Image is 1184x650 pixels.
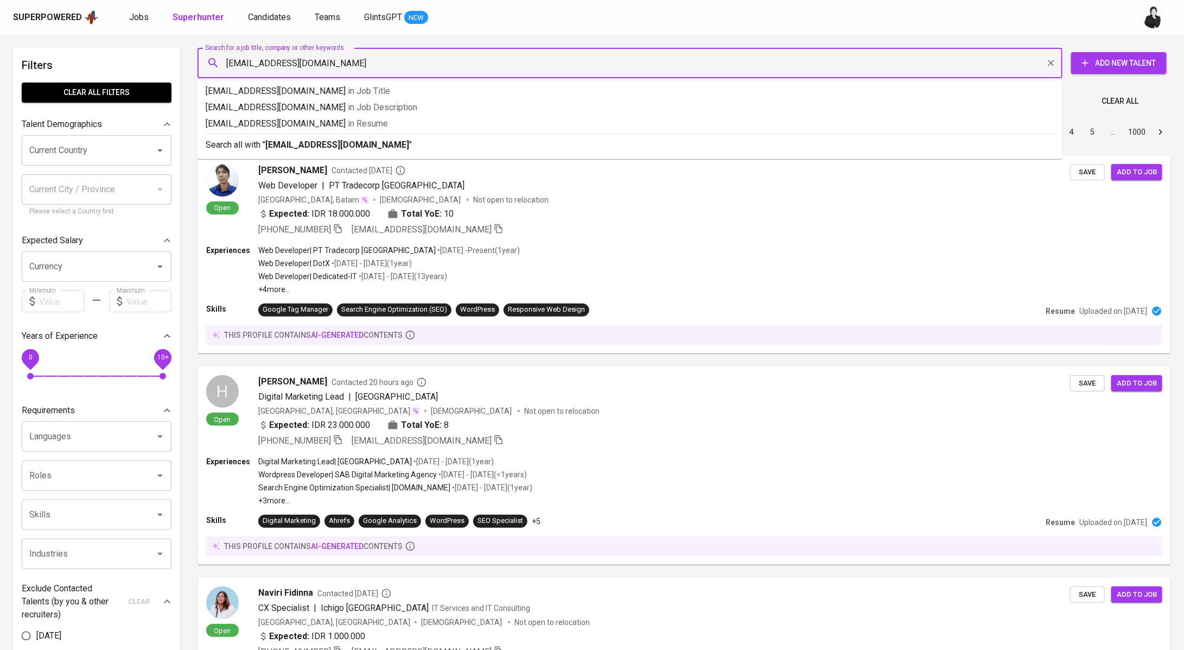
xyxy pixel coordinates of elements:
span: 8 [444,419,449,432]
p: this profile contains contents [224,330,403,340]
span: [EMAIL_ADDRESS][DOMAIN_NAME] [352,436,492,446]
span: [DEMOGRAPHIC_DATA] [431,406,513,416]
p: [EMAIL_ADDRESS][DOMAIN_NAME] [206,101,1054,114]
div: SEO Specialist [478,516,523,526]
button: Add to job [1111,375,1162,392]
span: | [348,390,351,403]
div: H [206,375,239,408]
p: +4 more ... [258,284,520,295]
p: Web Developer | DotX [258,258,330,269]
button: Save [1070,164,1105,181]
span: 0 [28,354,32,362]
span: AI-generated [311,542,364,551]
button: Add to job [1111,586,1162,603]
span: [PERSON_NAME] [258,164,327,177]
div: Search Engine Optimization (SEO) [341,305,447,315]
b: Expected: [269,419,309,432]
svg: By Batam recruiter [416,377,427,388]
p: Skills [206,515,258,526]
p: Wordpress Developer | SAB Digital Marketing Agency [258,469,437,480]
span: AI-generated [311,331,364,339]
button: Open [152,468,168,483]
span: [DEMOGRAPHIC_DATA] [421,617,504,628]
a: Superpoweredapp logo [13,9,99,26]
a: Candidates [248,11,293,24]
span: Contacted 20 hours ago [332,377,427,388]
a: Superhunter [173,11,226,24]
div: [GEOGRAPHIC_DATA], Batam [258,194,369,205]
div: Talent Demographics [22,113,171,135]
span: 10 [444,207,454,220]
a: Open[PERSON_NAME]Contacted [DATE]Web Developer|PT Tradecorp [GEOGRAPHIC_DATA][GEOGRAPHIC_DATA], B... [198,155,1171,354]
span: Teams [315,12,340,22]
img: app logo [84,9,99,26]
input: Value [39,291,84,312]
div: … [1104,127,1122,137]
span: [DATE] [36,629,61,642]
button: Save [1070,375,1105,392]
span: GlintsGPT [364,12,402,22]
p: Talent Demographics [22,118,102,131]
span: Clear All [1102,94,1138,108]
button: Open [152,546,168,561]
img: b80daf64a90a0f69b856098c4b9f679c.png [206,586,239,619]
div: WordPress [460,305,495,315]
span: PT Tradecorp [GEOGRAPHIC_DATA] [329,180,464,191]
img: medwi@glints.com [1143,7,1164,28]
span: Digital Marketing Lead [258,392,344,402]
span: in Job Description [348,102,417,112]
h6: Filters [22,56,171,74]
p: • [DATE] - [DATE] ( <1 years ) [437,469,527,480]
div: WordPress [430,516,464,526]
p: • [DATE] - Present ( 1 year ) [436,245,520,256]
img: magic_wand.svg [411,407,420,415]
span: Jobs [129,12,149,22]
p: Search all with " " [206,138,1054,152]
button: Go to next page [1152,123,1169,141]
b: Expected: [269,630,309,643]
span: | [322,179,324,192]
div: [GEOGRAPHIC_DATA], [GEOGRAPHIC_DATA] [258,406,420,416]
p: Web Developer | PT Tradecorp [GEOGRAPHIC_DATA] [258,245,436,256]
a: HOpen[PERSON_NAME]Contacted 20 hours agoDigital Marketing Lead|[GEOGRAPHIC_DATA][GEOGRAPHIC_DATA]... [198,367,1171,565]
button: Open [152,507,168,522]
span: Add to job [1117,166,1157,179]
div: Superpowered [13,11,82,24]
span: Save [1075,166,1099,179]
b: [EMAIL_ADDRESS][DOMAIN_NAME] [265,140,409,150]
span: Add to job [1117,377,1157,390]
p: • [DATE] - [DATE] ( 1 year ) [450,482,532,493]
span: Contacted [DATE] [332,165,406,176]
p: Resume [1046,517,1075,528]
span: [PERSON_NAME] [258,375,327,388]
div: Requirements [22,400,171,421]
span: Save [1075,589,1099,601]
p: Not open to relocation [473,194,549,205]
span: IT Services and IT Consulting [432,604,530,613]
p: • [DATE] - [DATE] ( 13 years ) [357,271,447,282]
span: | [314,602,316,615]
span: Save [1075,377,1099,390]
p: Expected Salary [22,234,83,247]
span: 10+ [157,354,168,362]
p: Skills [206,304,258,314]
button: Go to page 4 [1063,123,1080,141]
span: NEW [404,12,428,23]
span: Add to job [1117,589,1157,601]
button: Clear [1043,55,1059,71]
p: Uploaded on [DATE] [1079,517,1147,528]
div: Exclude Contacted Talents (by you & other recruiters)clear [22,582,171,621]
p: Exclude Contacted Talents (by you & other recruiters) [22,582,122,621]
button: Open [152,143,168,158]
div: Ahrefs [329,516,350,526]
div: Google Tag Manager [263,305,328,315]
p: Not open to relocation [514,617,590,628]
span: Web Developer [258,180,317,191]
span: Open [210,415,235,424]
a: Jobs [129,11,151,24]
div: IDR 18.000.000 [258,207,370,220]
div: IDR 1.000.000 [258,630,365,643]
p: Please select a Country first [29,206,164,217]
p: Web Developer | Dedicated-IT [258,271,357,282]
div: IDR 23.000.000 [258,419,370,432]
